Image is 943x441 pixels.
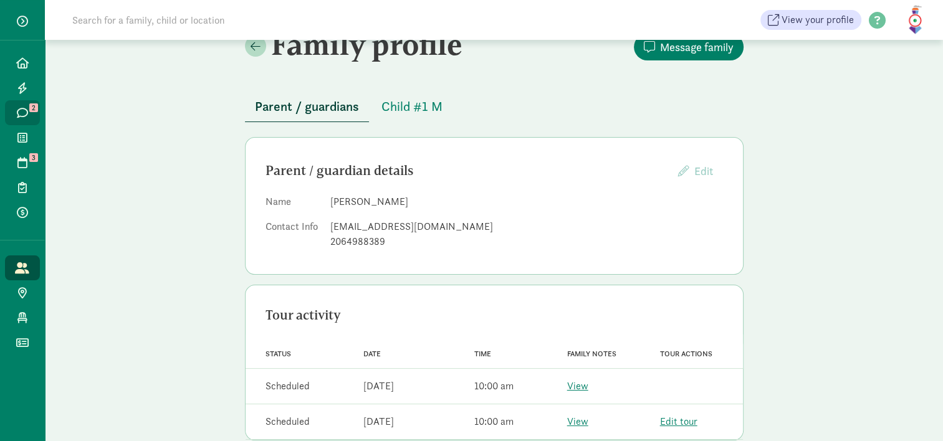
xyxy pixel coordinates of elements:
span: Parent / guardians [255,97,359,116]
a: View your profile [760,10,861,30]
a: Parent / guardians [245,100,369,114]
span: Time [474,349,491,358]
div: [EMAIL_ADDRESS][DOMAIN_NAME] [330,219,723,234]
button: Edit [668,158,723,184]
span: Message family [660,39,734,55]
h2: Family profile [245,27,492,62]
a: View [567,379,588,392]
a: Edit tour [660,415,697,428]
span: View your profile [782,12,854,27]
a: 2 [5,100,40,125]
a: 3 [5,150,40,175]
div: Scheduled [266,414,310,429]
span: Status [266,349,291,358]
span: Tour actions [660,349,712,358]
span: Date [363,349,380,358]
span: Child #1 M [381,97,443,116]
span: Edit [694,164,713,178]
span: 2 [29,103,38,112]
span: Family notes [567,349,616,358]
div: Tour activity [266,305,723,325]
input: Search for a family, child or location [65,7,414,32]
a: Child #1 M [371,100,452,114]
div: [DATE] [363,379,393,394]
a: View [567,415,588,428]
button: Message family [634,34,744,60]
dt: Name [266,194,320,214]
dd: [PERSON_NAME] [330,194,723,209]
div: Parent / guardian details [266,161,668,181]
span: 3 [29,153,38,162]
button: Parent / guardians [245,92,369,122]
dt: Contact Info [266,219,320,254]
button: Child #1 M [371,92,452,121]
div: 10:00 am [474,414,514,429]
div: Scheduled [266,379,310,394]
div: [DATE] [363,414,393,429]
div: 10:00 am [474,379,514,394]
div: 2064988389 [330,234,723,249]
iframe: Chat Widget [881,381,943,441]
